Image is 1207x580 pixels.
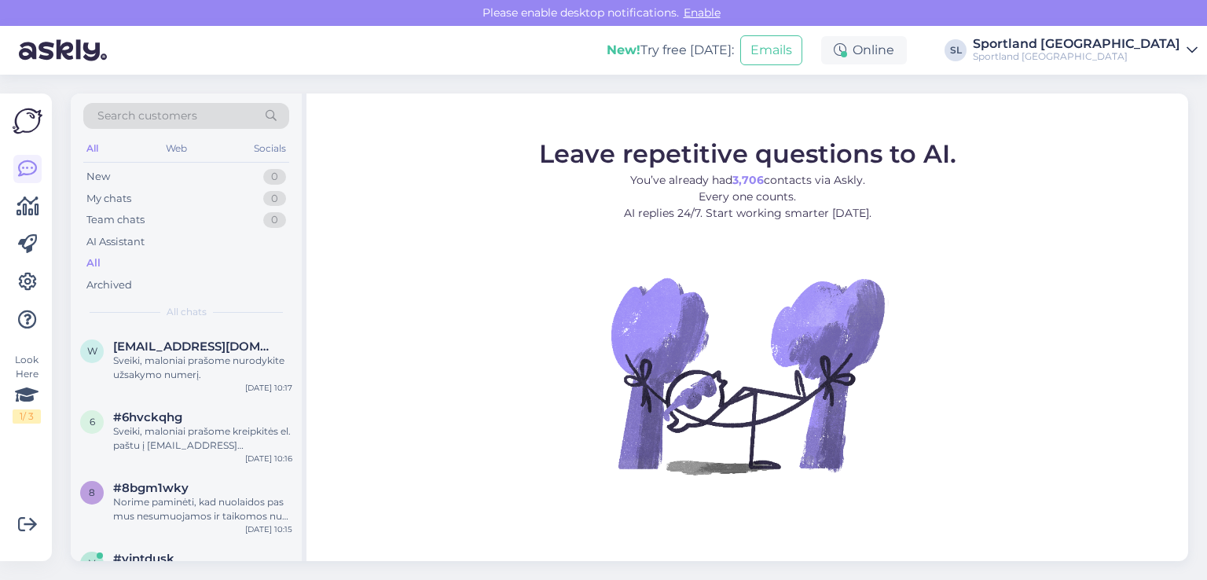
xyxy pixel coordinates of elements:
div: Sportland [GEOGRAPHIC_DATA] [973,38,1180,50]
p: You’ve already had contacts via Askly. Every one counts. AI replies 24/7. Start working smarter [... [539,171,956,221]
div: 1 / 3 [13,409,41,424]
div: Try free [DATE]: [607,41,734,60]
a: Sportland [GEOGRAPHIC_DATA]Sportland [GEOGRAPHIC_DATA] [973,38,1198,63]
div: 0 [263,212,286,228]
div: SL [945,39,967,61]
span: w [87,345,97,357]
span: wandute7@gmail.com [113,340,277,354]
span: #vjntdusk [113,552,174,566]
span: Leave repetitive questions to AI. [539,138,956,168]
div: Web [163,138,190,159]
span: #6hvckqhg [113,410,182,424]
div: Sveiki, maloniai prašome kreipkitės el. paštu į [EMAIL_ADDRESS][DOMAIN_NAME] [113,424,292,453]
div: All [83,138,101,159]
div: Archived [86,277,132,293]
span: Enable [679,6,725,20]
button: Emails [740,35,802,65]
div: 0 [263,169,286,185]
img: Askly Logo [13,106,42,136]
span: v [89,557,95,569]
div: Look Here [13,353,41,424]
div: My chats [86,191,131,207]
div: 0 [263,191,286,207]
div: Team chats [86,212,145,228]
div: [DATE] 10:16 [245,453,292,464]
div: [DATE] 10:17 [245,382,292,394]
div: AI Assistant [86,234,145,250]
div: New [86,169,110,185]
div: All [86,255,101,271]
div: [DATE] 10:15 [245,523,292,535]
div: Online [821,36,907,64]
b: 3,706 [732,172,764,186]
img: No Chat active [606,233,889,516]
span: 8 [89,486,95,498]
span: #8bgm1wky [113,481,189,495]
span: Search customers [97,108,197,124]
span: 6 [90,416,95,428]
div: Sportland [GEOGRAPHIC_DATA] [973,50,1180,63]
span: All chats [167,305,207,319]
div: Sveiki, maloniai prašome nurodykite užsakymo numerį. [113,354,292,382]
b: New! [607,42,640,57]
div: Socials [251,138,289,159]
div: Norime paminėti, kad nuolaidos pas mus nesumuojamos ir taikomos nuo pradinės kainos sumos. [113,495,292,523]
